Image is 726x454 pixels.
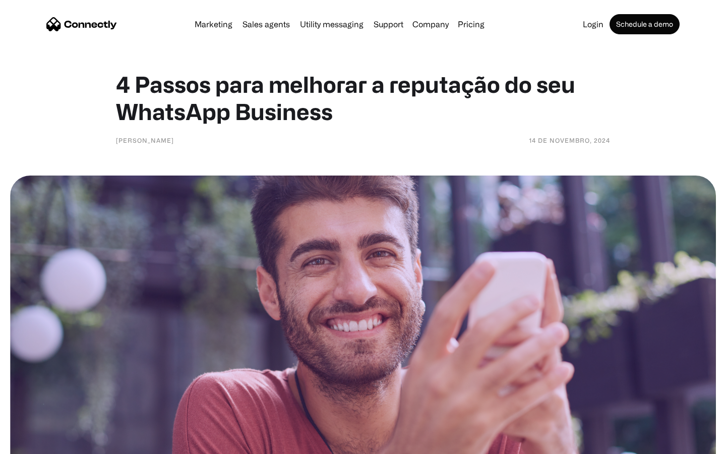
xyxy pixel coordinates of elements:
[529,135,610,145] div: 14 de novembro, 2024
[20,436,60,450] ul: Language list
[610,14,680,34] a: Schedule a demo
[370,20,407,28] a: Support
[412,17,449,31] div: Company
[116,71,610,125] h1: 4 Passos para melhorar a reputação do seu WhatsApp Business
[191,20,236,28] a: Marketing
[238,20,294,28] a: Sales agents
[579,20,608,28] a: Login
[10,436,60,450] aside: Language selected: English
[296,20,368,28] a: Utility messaging
[116,135,174,145] div: [PERSON_NAME]
[454,20,489,28] a: Pricing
